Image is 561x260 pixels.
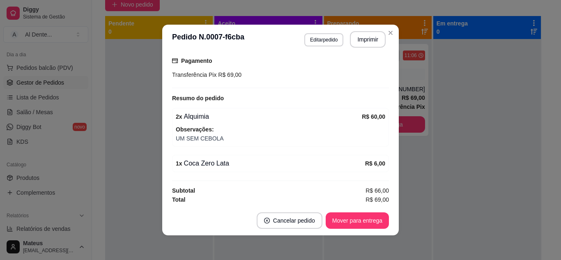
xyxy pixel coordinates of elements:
[172,196,185,203] strong: Total
[384,26,397,39] button: Close
[304,33,343,46] button: Editarpedido
[365,160,385,167] strong: R$ 6,00
[172,31,244,48] h3: Pedido N. 0007-f6cba
[181,58,212,64] strong: Pagamento
[366,186,389,195] span: R$ 66,00
[350,31,386,48] button: Imprimir
[176,134,385,143] span: UM SEM CEBOLA
[362,113,385,120] strong: R$ 60,00
[366,195,389,204] span: R$ 69,00
[264,218,270,223] span: close-circle
[257,212,322,229] button: close-circleCancelar pedido
[176,112,362,122] div: Alquimia
[172,71,216,78] span: Transferência Pix
[326,212,389,229] button: Mover para entrega
[216,71,241,78] span: R$ 69,00
[176,113,182,120] strong: 2 x
[172,187,195,194] strong: Subtotal
[176,159,365,168] div: Coca Zero Lata
[176,126,214,133] strong: Observações:
[172,95,224,101] strong: Resumo do pedido
[172,58,178,64] span: credit-card
[176,160,182,167] strong: 1 x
